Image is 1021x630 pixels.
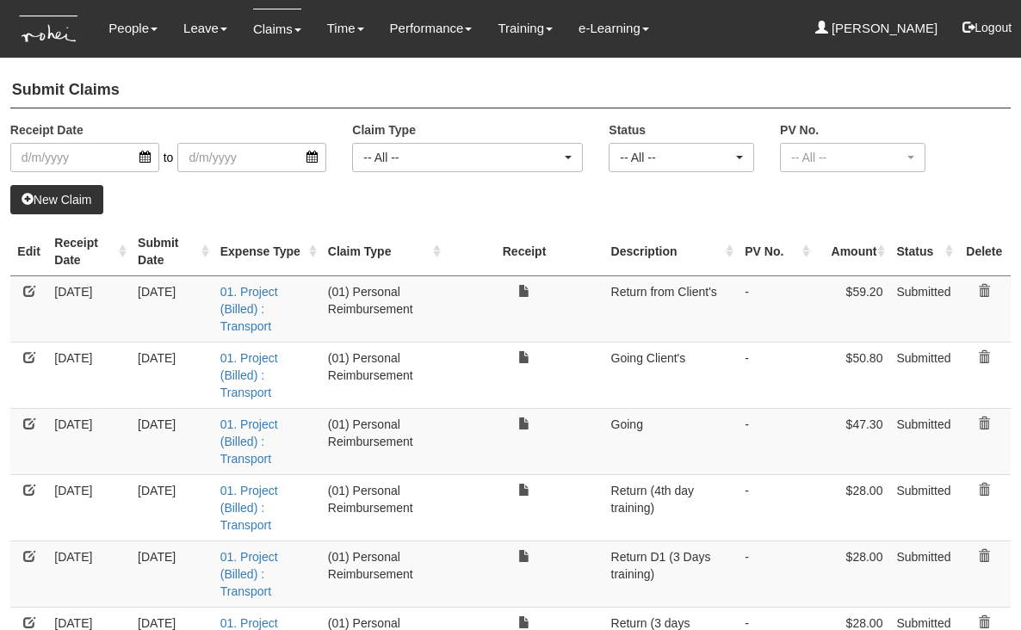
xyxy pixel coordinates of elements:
[131,540,213,607] td: [DATE]
[321,474,445,540] td: (01) Personal Reimbursement
[780,143,925,172] button: -- All --
[738,227,814,276] th: PV No. : activate to sort column ascending
[889,342,957,408] td: Submitted
[10,73,1011,108] h4: Submit Claims
[604,275,739,342] td: Return from Client's
[47,408,131,474] td: [DATE]
[47,275,131,342] td: [DATE]
[889,275,957,342] td: Submitted
[814,474,889,540] td: $28.00
[780,121,819,139] label: PV No.
[131,408,213,474] td: [DATE]
[10,143,159,172] input: d/m/yyyy
[183,9,227,48] a: Leave
[738,342,814,408] td: -
[108,9,158,48] a: People
[213,227,321,276] th: Expense Type : activate to sort column ascending
[815,9,938,48] a: [PERSON_NAME]
[159,143,178,172] span: to
[604,408,739,474] td: Going
[321,342,445,408] td: (01) Personal Reimbursement
[814,342,889,408] td: $50.80
[47,474,131,540] td: [DATE]
[352,121,416,139] label: Claim Type
[889,540,957,607] td: Submitted
[253,9,301,49] a: Claims
[889,227,957,276] th: Status : activate to sort column ascending
[321,227,445,276] th: Claim Type : activate to sort column ascending
[814,540,889,607] td: $28.00
[131,342,213,408] td: [DATE]
[352,143,583,172] button: -- All --
[390,9,473,48] a: Performance
[321,408,445,474] td: (01) Personal Reimbursement
[604,474,739,540] td: Return (4th day training)
[609,143,754,172] button: -- All --
[47,540,131,607] td: [DATE]
[604,540,739,607] td: Return D1 (3 Days training)
[738,408,814,474] td: -
[889,408,957,474] td: Submitted
[445,227,604,276] th: Receipt
[321,275,445,342] td: (01) Personal Reimbursement
[620,149,733,166] div: -- All --
[10,121,84,139] label: Receipt Date
[738,540,814,607] td: -
[47,227,131,276] th: Receipt Date : activate to sort column ascending
[10,185,103,214] a: New Claim
[220,484,278,532] a: 01. Project (Billed) : Transport
[814,275,889,342] td: $59.20
[177,143,326,172] input: d/m/yyyy
[220,417,278,466] a: 01. Project (Billed) : Transport
[131,227,213,276] th: Submit Date : activate to sort column ascending
[321,540,445,607] td: (01) Personal Reimbursement
[604,227,739,276] th: Description : activate to sort column ascending
[131,275,213,342] td: [DATE]
[738,474,814,540] td: -
[363,149,561,166] div: -- All --
[220,285,278,333] a: 01. Project (Billed) : Transport
[889,474,957,540] td: Submitted
[131,474,213,540] td: [DATE]
[47,342,131,408] td: [DATE]
[220,550,278,598] a: 01. Project (Billed) : Transport
[220,351,278,399] a: 01. Project (Billed) : Transport
[738,275,814,342] td: -
[327,9,364,48] a: Time
[498,9,553,48] a: Training
[814,408,889,474] td: $47.30
[791,149,904,166] div: -- All --
[609,121,646,139] label: Status
[604,342,739,408] td: Going Client's
[814,227,889,276] th: Amount : activate to sort column ascending
[579,9,649,48] a: e-Learning
[10,227,47,276] th: Edit
[957,227,1011,276] th: Delete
